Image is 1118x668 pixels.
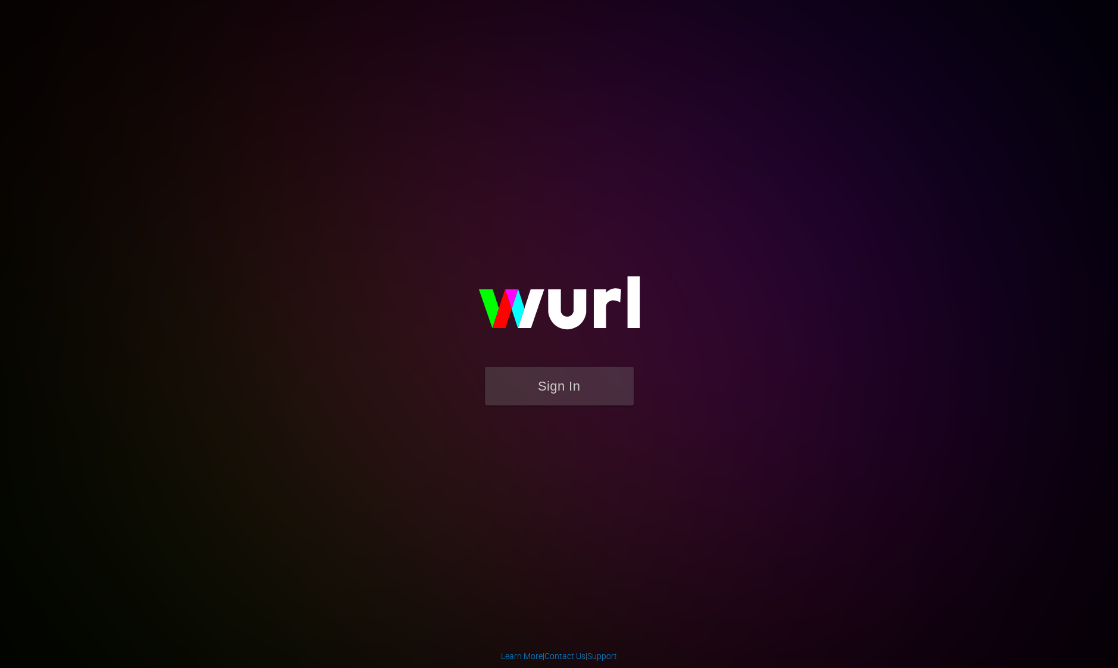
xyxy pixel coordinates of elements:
a: Learn More [501,651,543,661]
button: Sign In [485,367,634,405]
img: wurl-logo-on-black-223613ac3d8ba8fe6dc639794a292ebdb59501304c7dfd60c99c58986ef67473.svg [440,251,678,366]
a: Support [587,651,617,661]
a: Contact Us [544,651,585,661]
div: | | [501,650,617,662]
